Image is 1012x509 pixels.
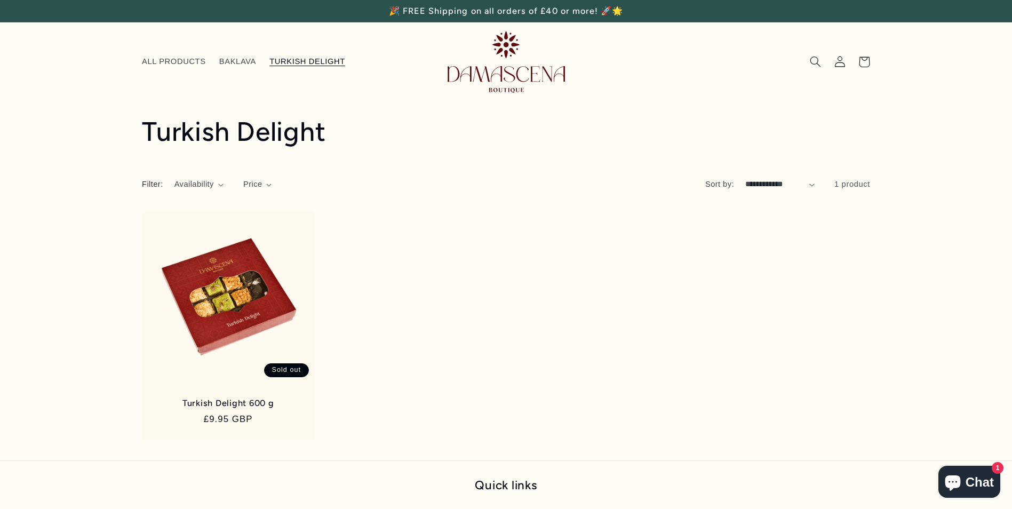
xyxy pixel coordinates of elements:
span: TURKISH DELIGHT [269,57,345,67]
span: Availability [174,179,214,190]
h2: Filter: [142,179,163,190]
span: Price [243,179,262,190]
summary: Price [243,179,272,190]
summary: Search [803,50,827,74]
span: 1 product [834,180,870,188]
span: 🎉 FREE Shipping on all orders of £40 or more! 🚀🌟 [389,6,623,16]
a: TURKISH DELIGHT [263,50,352,74]
img: Damascena Boutique [448,31,565,92]
a: Damascena Boutique [443,27,569,97]
a: ALL PRODUCTS [135,50,212,74]
h1: Turkish Delight [142,115,870,149]
span: ALL PRODUCTS [142,57,206,67]
span: BAKLAVA [219,57,256,67]
inbox-online-store-chat: Shopify online store chat [935,466,1003,500]
a: Turkish Delight 600 g [153,398,303,409]
a: BAKLAVA [212,50,262,74]
h2: Quick links [293,478,719,493]
summary: Availability (0 selected) [174,179,224,190]
label: Sort by: [705,180,734,188]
